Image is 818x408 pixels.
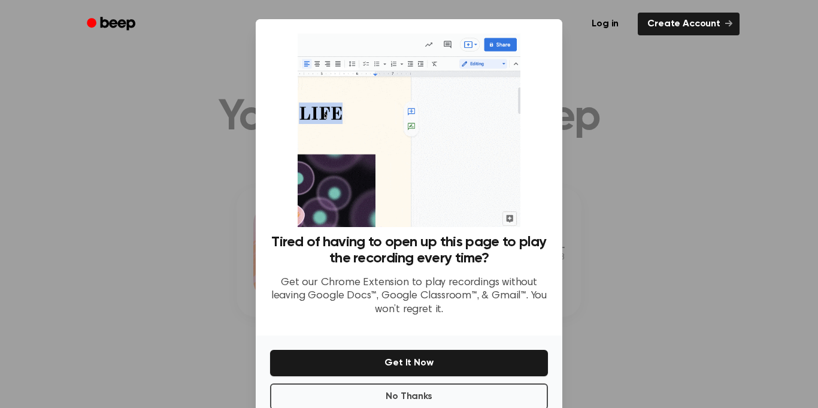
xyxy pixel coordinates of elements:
img: Beep extension in action [298,34,520,227]
p: Get our Chrome Extension to play recordings without leaving Google Docs™, Google Classroom™, & Gm... [270,276,548,317]
button: Get It Now [270,350,548,376]
a: Log in [580,10,631,38]
a: Create Account [638,13,740,35]
a: Beep [78,13,146,36]
h3: Tired of having to open up this page to play the recording every time? [270,234,548,267]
